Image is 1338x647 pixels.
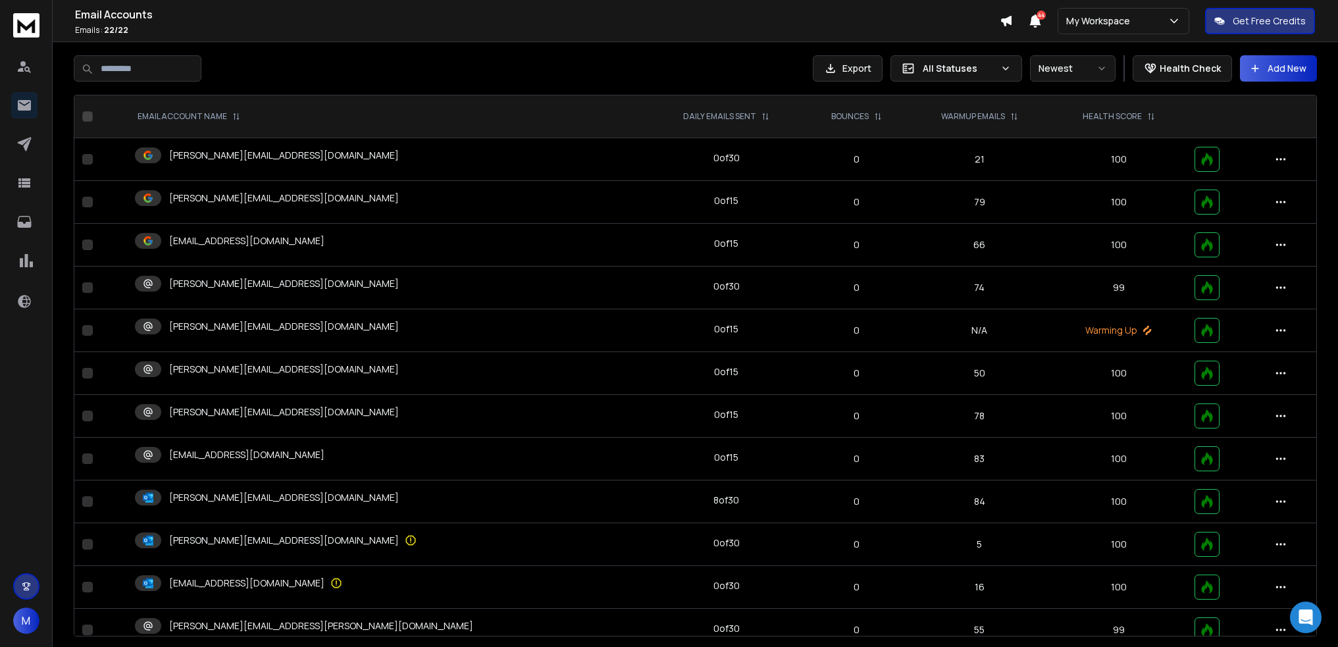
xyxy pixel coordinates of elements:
[713,494,739,507] div: 8 of 30
[812,324,900,337] p: 0
[812,495,900,508] p: 0
[1030,55,1116,82] button: Newest
[1050,267,1186,309] td: 99
[812,153,900,166] p: 0
[683,111,756,122] p: DAILY EMAILS SENT
[908,267,1050,309] td: 74
[908,224,1050,267] td: 66
[169,534,399,547] p: [PERSON_NAME][EMAIL_ADDRESS][DOMAIN_NAME]
[713,536,740,550] div: 0 of 30
[1083,111,1142,122] p: HEALTH SCORE
[1050,224,1186,267] td: 100
[1240,55,1317,82] button: Add New
[169,577,324,590] p: [EMAIL_ADDRESS][DOMAIN_NAME]
[169,491,399,504] p: [PERSON_NAME][EMAIL_ADDRESS][DOMAIN_NAME]
[714,365,738,378] div: 0 of 15
[1050,480,1186,523] td: 100
[169,405,399,419] p: [PERSON_NAME][EMAIL_ADDRESS][DOMAIN_NAME]
[713,280,740,293] div: 0 of 30
[908,438,1050,480] td: 83
[812,195,900,209] p: 0
[1133,55,1232,82] button: Health Check
[169,277,399,290] p: [PERSON_NAME][EMAIL_ADDRESS][DOMAIN_NAME]
[813,55,883,82] button: Export
[831,111,869,122] p: BOUNCES
[1050,181,1186,224] td: 100
[13,608,39,634] button: M
[941,111,1005,122] p: WARMUP EMAILS
[1066,14,1135,28] p: My Workspace
[908,181,1050,224] td: 79
[1160,62,1221,75] p: Health Check
[908,138,1050,181] td: 21
[812,538,900,551] p: 0
[714,408,738,421] div: 0 of 15
[169,234,324,247] p: [EMAIL_ADDRESS][DOMAIN_NAME]
[714,323,738,336] div: 0 of 15
[812,409,900,423] p: 0
[1037,11,1046,20] span: 44
[75,25,1000,36] p: Emails :
[169,149,399,162] p: [PERSON_NAME][EMAIL_ADDRESS][DOMAIN_NAME]
[908,480,1050,523] td: 84
[169,192,399,205] p: [PERSON_NAME][EMAIL_ADDRESS][DOMAIN_NAME]
[1290,602,1322,633] div: Open Intercom Messenger
[923,62,995,75] p: All Statuses
[714,194,738,207] div: 0 of 15
[714,451,738,464] div: 0 of 15
[1050,566,1186,609] td: 100
[908,395,1050,438] td: 78
[1050,395,1186,438] td: 100
[908,352,1050,395] td: 50
[169,363,399,376] p: [PERSON_NAME][EMAIL_ADDRESS][DOMAIN_NAME]
[714,237,738,250] div: 0 of 15
[812,452,900,465] p: 0
[713,622,740,635] div: 0 of 30
[138,111,240,122] div: EMAIL ACCOUNT NAME
[104,24,128,36] span: 22 / 22
[1205,8,1315,34] button: Get Free Credits
[812,238,900,251] p: 0
[812,281,900,294] p: 0
[13,13,39,38] img: logo
[169,320,399,333] p: [PERSON_NAME][EMAIL_ADDRESS][DOMAIN_NAME]
[812,623,900,636] p: 0
[1050,138,1186,181] td: 100
[1050,438,1186,480] td: 100
[1050,523,1186,566] td: 100
[812,367,900,380] p: 0
[908,309,1050,352] td: N/A
[908,566,1050,609] td: 16
[713,579,740,592] div: 0 of 30
[169,619,473,633] p: [PERSON_NAME][EMAIL_ADDRESS][PERSON_NAME][DOMAIN_NAME]
[812,581,900,594] p: 0
[908,523,1050,566] td: 5
[169,448,324,461] p: [EMAIL_ADDRESS][DOMAIN_NAME]
[75,7,1000,22] h1: Email Accounts
[1058,324,1178,337] p: Warming Up
[1050,352,1186,395] td: 100
[1233,14,1306,28] p: Get Free Credits
[713,151,740,165] div: 0 of 30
